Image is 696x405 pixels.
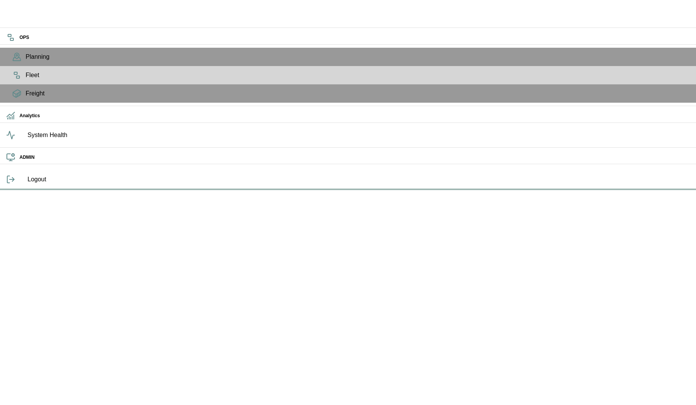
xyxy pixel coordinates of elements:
[28,131,690,140] span: System Health
[26,71,690,80] span: Fleet
[19,34,690,41] h6: OPS
[26,52,690,61] span: Planning
[26,89,690,98] span: Freight
[19,154,690,161] h6: ADMIN
[19,112,690,119] h6: Analytics
[28,175,690,184] span: Logout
